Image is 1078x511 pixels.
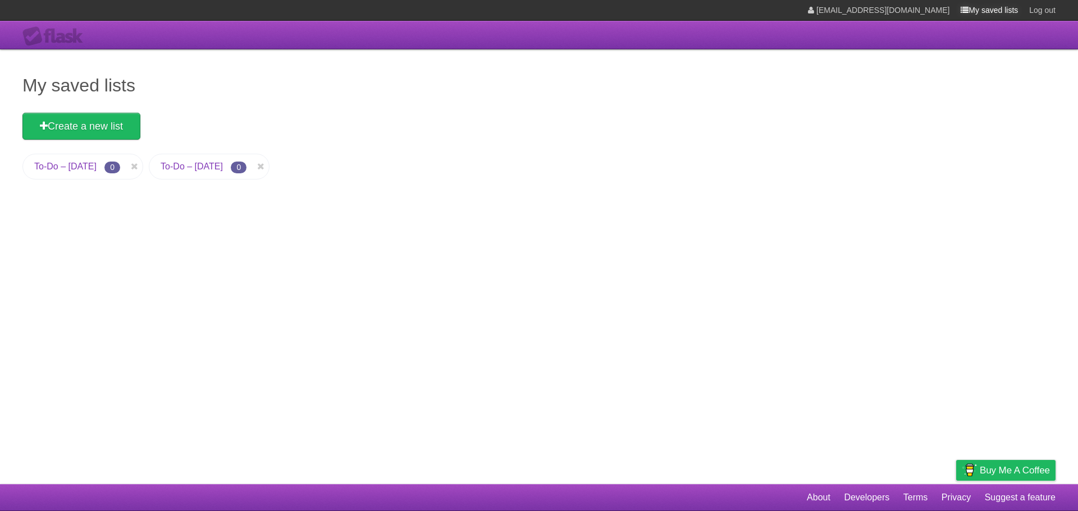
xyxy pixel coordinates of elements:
span: 0 [231,162,246,173]
a: To-Do – [DATE] [161,162,223,171]
img: Buy me a coffee [962,461,977,480]
a: Create a new list [22,113,140,140]
a: Developers [844,487,889,508]
span: Buy me a coffee [980,461,1050,480]
a: Terms [903,487,928,508]
a: Buy me a coffee [956,460,1056,481]
a: About [807,487,830,508]
span: 0 [104,162,120,173]
a: To-Do – [DATE] [34,162,97,171]
div: Flask [22,26,90,47]
h1: My saved lists [22,72,1056,99]
a: Suggest a feature [985,487,1056,508]
a: Privacy [942,487,971,508]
